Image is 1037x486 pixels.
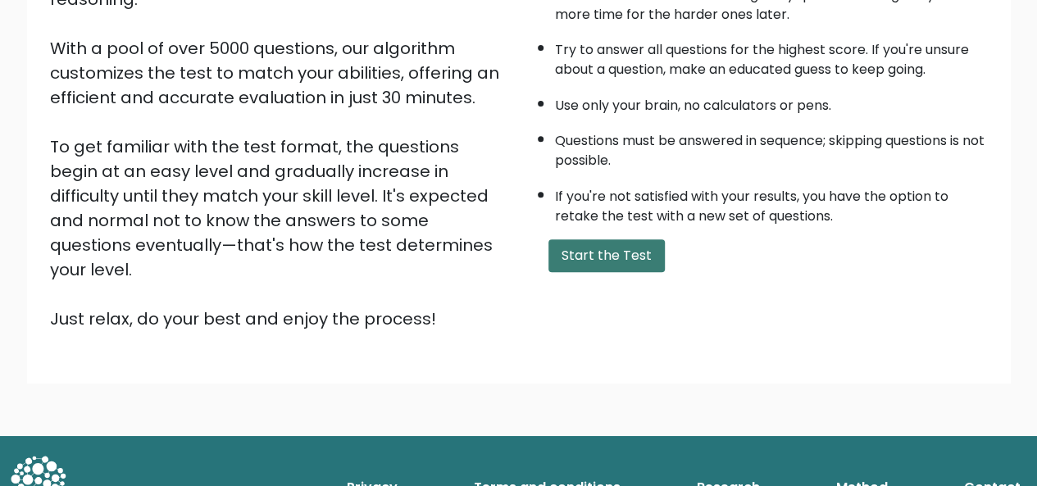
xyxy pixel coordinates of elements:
[555,179,988,226] li: If you're not satisfied with your results, you have the option to retake the test with a new set ...
[555,123,988,170] li: Questions must be answered in sequence; skipping questions is not possible.
[555,88,988,116] li: Use only your brain, no calculators or pens.
[548,239,665,272] button: Start the Test
[555,32,988,79] li: Try to answer all questions for the highest score. If you're unsure about a question, make an edu...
